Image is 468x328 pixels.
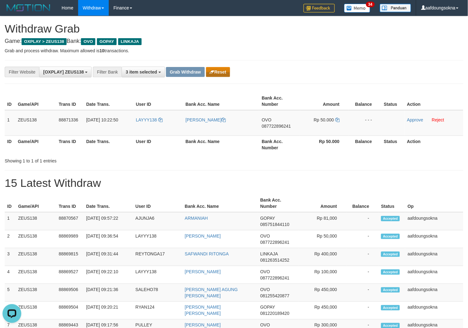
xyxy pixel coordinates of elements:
td: - [346,230,379,248]
td: Rp 100,000 [299,266,347,284]
span: OXPLAY > ZEUS138 [22,38,67,45]
img: Button%20Memo.svg [344,4,370,13]
a: ARMANIAH [185,216,208,221]
th: Bank Acc. Number [259,136,300,153]
td: [DATE] 09:21:36 [84,284,133,302]
span: Accepted [381,252,400,257]
th: Game/API [16,194,56,212]
div: Filter Website [5,67,39,77]
a: [PERSON_NAME] [185,233,221,238]
span: Accepted [381,305,400,310]
span: LINKAJA [260,251,278,256]
td: aafdoungsokna [405,248,463,266]
td: - [346,248,379,266]
span: 34 [366,2,375,7]
td: 88869506 [56,284,84,302]
th: Rp 50.000 [300,136,349,153]
div: Filter Bank [93,67,122,77]
td: aafdoungsokna [405,230,463,248]
td: [DATE] 09:57:22 [84,212,133,230]
td: ZEUS138 [16,284,56,302]
th: Bank Acc. Number [259,92,300,110]
span: OVO [260,233,270,238]
h1: 15 Latest Withdraw [5,177,463,189]
span: Accepted [381,269,400,275]
td: Rp 81,000 [299,212,347,230]
td: Rp 400,000 [299,248,347,266]
a: [PERSON_NAME] [PERSON_NAME] [185,305,221,316]
span: Accepted [381,216,400,221]
span: LAYYY138 [136,117,157,122]
span: OVO [260,287,270,292]
td: SALEHO78 [133,284,182,302]
th: Bank Acc. Name [183,136,259,153]
span: Copy 087722896241 to clipboard [262,124,291,129]
td: - [346,302,379,320]
img: Feedback.jpg [304,4,335,13]
td: 88870567 [56,212,84,230]
td: - - - [349,110,381,136]
th: User ID [133,92,183,110]
button: Grab Withdraw [166,67,204,77]
td: [DATE] 09:36:54 [84,230,133,248]
img: panduan.png [380,4,411,12]
th: Status [381,92,405,110]
th: User ID [133,136,183,153]
th: Amount [300,92,349,110]
td: 88869815 [56,248,84,266]
th: Bank Acc. Number [258,194,299,212]
button: Open LiveChat chat widget [3,3,21,21]
a: SAFWANDI RITONGA [185,251,229,256]
span: Copy 081255420877 to clipboard [260,293,289,298]
span: [OXPLAY] ZEUS138 [43,69,84,74]
td: Rp 450,000 [299,284,347,302]
td: REYTONGA17 [133,248,182,266]
span: Accepted [381,287,400,293]
td: 4 [5,266,16,284]
th: Op [405,194,463,212]
td: ZEUS138 [15,110,56,136]
td: 88869527 [56,266,84,284]
th: Game/API [15,136,56,153]
td: 1 [5,110,15,136]
h4: Game: Bank: [5,38,463,44]
a: [PERSON_NAME] [186,117,226,122]
th: Trans ID [56,92,84,110]
span: OVO [260,269,270,274]
th: Date Trans. [84,194,133,212]
span: Copy 081220189420 to clipboard [260,311,289,316]
span: Rp 50.000 [314,117,334,122]
img: MOTION_logo.png [5,3,52,13]
th: Status [379,194,405,212]
th: Game/API [15,92,56,110]
th: User ID [133,194,182,212]
td: Rp 450,000 [299,302,347,320]
a: Reject [432,117,445,122]
span: Copy 087722896241 to clipboard [260,240,289,245]
div: Showing 1 to 1 of 1 entries [5,155,190,164]
p: Grab and process withdraw. Maximum allowed is transactions. [5,48,463,54]
th: Date Trans. [84,136,133,153]
span: Accepted [381,234,400,239]
td: 88869989 [56,230,84,248]
span: 88871336 [59,117,78,122]
td: RYAN124 [133,302,182,320]
th: Balance [346,194,379,212]
span: LINKAJA [118,38,142,45]
span: GOPAY [260,216,275,221]
td: ZEUS138 [16,302,56,320]
td: AJUNJA6 [133,212,182,230]
td: ZEUS138 [16,266,56,284]
th: Bank Acc. Name [183,92,259,110]
span: OVO [81,38,95,45]
th: ID [5,92,15,110]
td: [DATE] 09:22:10 [84,266,133,284]
th: Bank Acc. Name [182,194,258,212]
td: ZEUS138 [16,248,56,266]
span: GOPAY [260,305,275,310]
td: ZEUS138 [16,230,56,248]
button: Reset [206,67,230,77]
span: Copy 087722896241 to clipboard [260,275,289,280]
th: Date Trans. [84,92,133,110]
th: Balance [349,92,381,110]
